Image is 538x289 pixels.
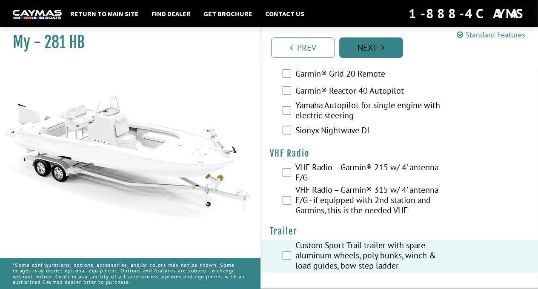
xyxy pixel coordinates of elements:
div: 1-888-4CAYMAS [409,4,525,23]
a: Standard Features [457,30,525,40]
label: Custom Sport Trail trailer with spare aluminum wheels, poly bunks, winch & load guides, bow step ... [295,240,441,273]
img: white-logo-c9c8dbefe5ff5ceceb0f0178aa75bf4bb51f6bca0971e226c86eb53dfe498488.png [13,10,62,19]
label: VHF Radio – Garmin® 315 w/ 4’ antenna F/G - if equipped with 2nd station and Garmins, this is the... [295,185,441,217]
p: *Some configurations, options, accessories, and/or colors may not be shown. Some images may depic... [13,258,248,289]
label: Sionyx Nightwave DI [295,125,441,137]
label: VHF Radio – Garmin® 215 w/ 4’ antenna F/G [295,162,441,185]
h1: My - 281 HB [13,33,239,52]
label: Garmin® Reactor 40 Autopilot [295,86,441,98]
ul: Pagination [269,36,538,58]
label: Yamaha Autopilot for single engine with electric steering [295,100,441,123]
a: Next [339,37,403,58]
a: Get Brochure [199,8,257,19]
label: Garmin® Grid 20 Remote [295,69,441,81]
h4: Trailer [270,226,529,237]
a: Return to main site [66,8,143,19]
h4: VHF Radio [270,148,529,159]
a: Find Dealer [147,8,195,19]
a: Contact Us [261,8,309,19]
a: Prev [271,37,335,58]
